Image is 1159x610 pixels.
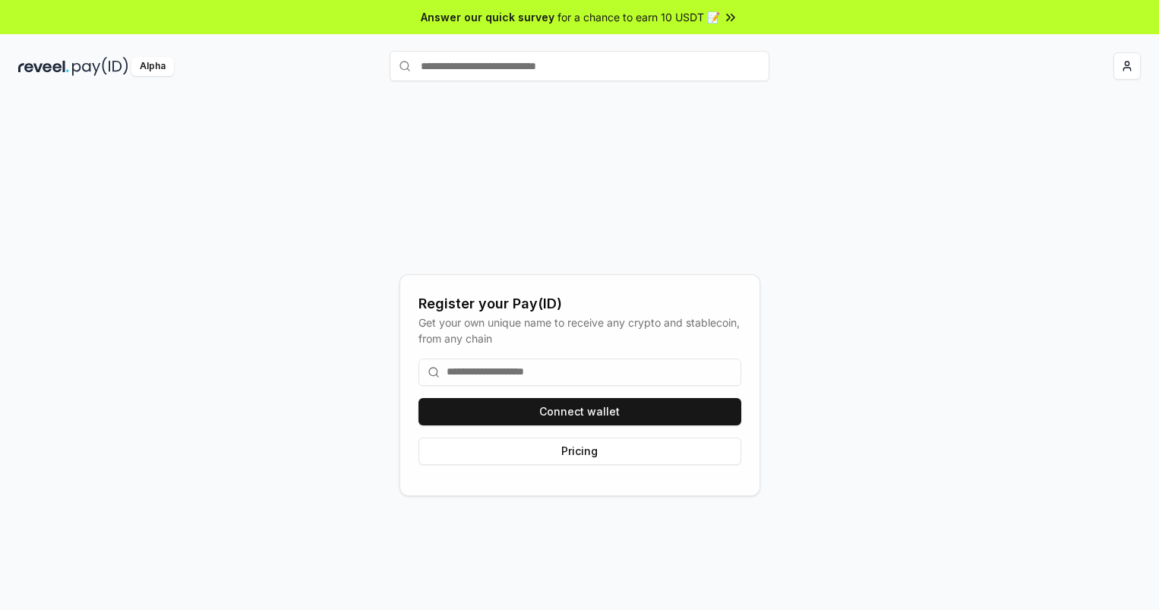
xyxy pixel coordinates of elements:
img: pay_id [72,57,128,76]
span: Answer our quick survey [421,9,554,25]
img: reveel_dark [18,57,69,76]
button: Pricing [418,438,741,465]
button: Connect wallet [418,398,741,425]
span: for a chance to earn 10 USDT 📝 [557,9,720,25]
div: Alpha [131,57,174,76]
div: Register your Pay(ID) [418,293,741,314]
div: Get your own unique name to receive any crypto and stablecoin, from any chain [418,314,741,346]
